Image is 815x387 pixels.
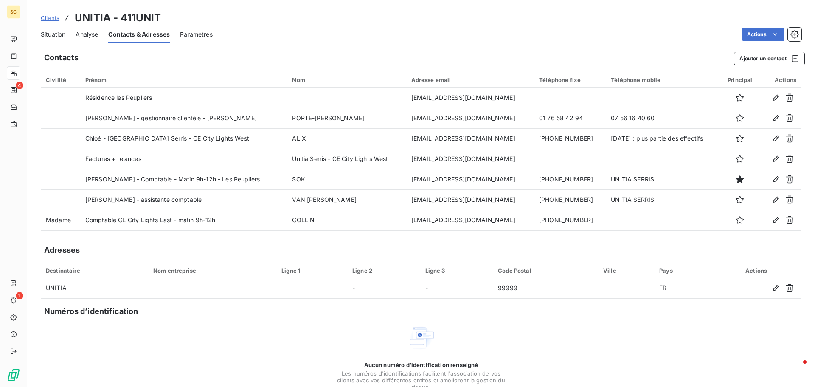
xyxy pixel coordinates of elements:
div: Ligne 3 [425,267,488,274]
td: Unitia Serris - CE City Lights West [287,149,406,169]
div: Ligne 2 [352,267,415,274]
div: Téléphone fixe [539,76,601,83]
td: [EMAIL_ADDRESS][DOMAIN_NAME] [406,88,534,108]
h3: UNITIA - 411UNIT [75,10,161,25]
iframe: Intercom live chat [786,358,807,379]
div: Nom [292,76,401,83]
div: Code Postal [498,267,593,274]
div: SC [7,5,20,19]
button: Ajouter un contact [734,52,805,65]
td: Factures + relances [80,149,287,169]
span: 4 [16,82,23,89]
td: [PERSON_NAME] - gestionnaire clientèle - [PERSON_NAME] [80,108,287,128]
td: Comptable CE City Lights East - matin 9h-12h [80,210,287,230]
div: Téléphone mobile [611,76,715,83]
td: UNITIA SERRIS [606,189,720,210]
td: VAN [PERSON_NAME] [287,189,406,210]
span: Aucun numéro d’identification renseigné [364,362,478,368]
div: Civilité [46,76,75,83]
td: UNITIA SERRIS [606,169,720,189]
span: Contacts & Adresses [108,30,170,39]
h5: Numéros d’identification [44,305,138,317]
td: [EMAIL_ADDRESS][DOMAIN_NAME] [406,189,534,210]
td: PORTE-[PERSON_NAME] [287,108,406,128]
td: Chloé - [GEOGRAPHIC_DATA] Serris - CE City Lights West [80,128,287,149]
div: Pays [659,267,706,274]
img: Empty state [407,324,435,351]
span: Clients [41,14,59,21]
td: UNITIA [41,278,148,299]
td: [PHONE_NUMBER] [534,189,606,210]
span: 1 [16,292,23,299]
span: Analyse [76,30,98,39]
div: Prénom [85,76,282,83]
td: - [347,278,420,299]
a: Clients [41,14,59,22]
div: Actions [764,76,796,83]
button: Actions [742,28,784,41]
td: SOK [287,169,406,189]
td: Résidence les Peupliers [80,88,287,108]
td: ALIX [287,128,406,149]
td: [DATE] : plus partie des effectifs [606,128,720,149]
td: FR [654,278,711,299]
td: [EMAIL_ADDRESS][DOMAIN_NAME] [406,128,534,149]
td: 01 76 58 42 94 [534,108,606,128]
td: 99999 [493,278,598,299]
td: [EMAIL_ADDRESS][DOMAIN_NAME] [406,210,534,230]
td: [PHONE_NUMBER] [534,128,606,149]
div: Nom entreprise [153,267,271,274]
td: [EMAIL_ADDRESS][DOMAIN_NAME] [406,149,534,169]
span: Situation [41,30,65,39]
div: Ligne 1 [281,267,342,274]
td: Madame [41,210,80,230]
td: [PERSON_NAME] - Comptable - Matin 9h-12h - Les Peupliers [80,169,287,189]
span: Paramètres [180,30,213,39]
td: - [420,278,493,299]
div: Principal [725,76,754,83]
td: [PHONE_NUMBER] [534,169,606,189]
h5: Adresses [44,244,80,256]
td: [EMAIL_ADDRESS][DOMAIN_NAME] [406,169,534,189]
td: [EMAIL_ADDRESS][DOMAIN_NAME] [406,108,534,128]
td: 07 56 16 40 60 [606,108,720,128]
td: [PERSON_NAME] - assistante comptable [80,189,287,210]
div: Actions [716,267,796,274]
div: Ville [603,267,649,274]
td: COLLIN [287,210,406,230]
div: Adresse email [411,76,529,83]
h5: Contacts [44,52,79,64]
img: Logo LeanPay [7,368,20,382]
td: [PHONE_NUMBER] [534,210,606,230]
div: Destinataire [46,267,143,274]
